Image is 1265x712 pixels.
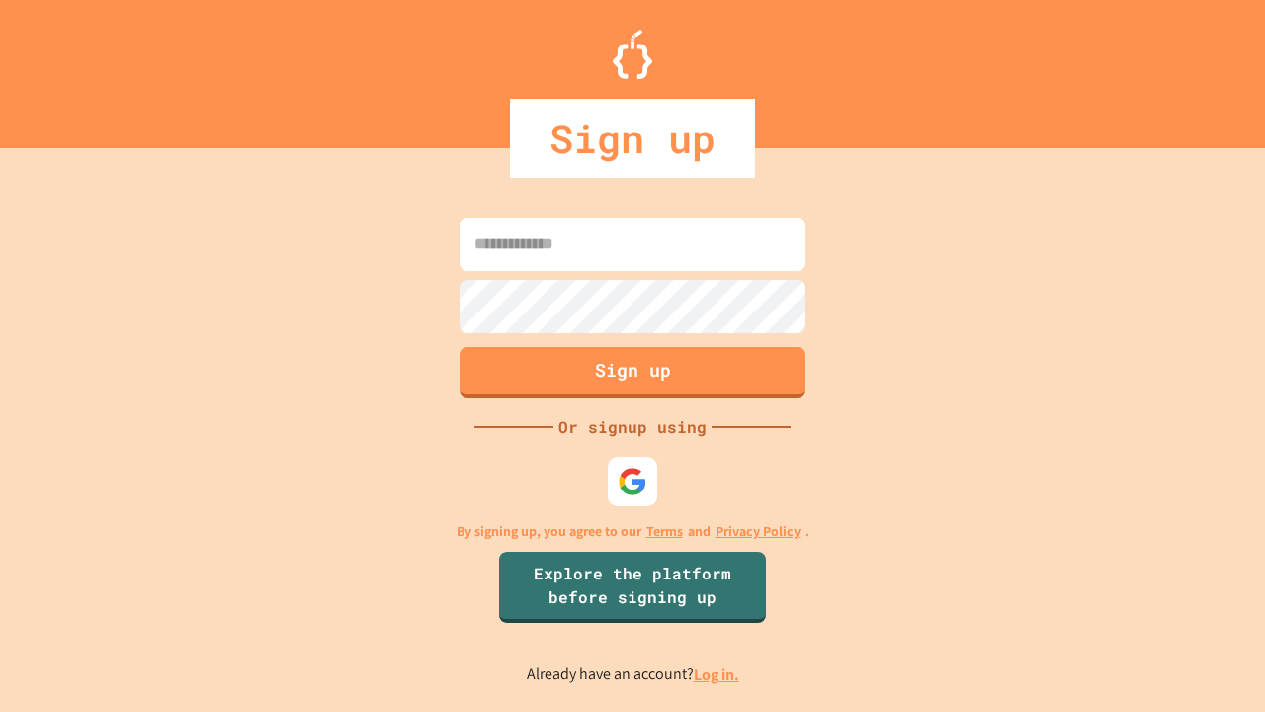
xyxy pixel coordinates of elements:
[553,415,712,439] div: Or signup using
[716,521,801,542] a: Privacy Policy
[457,521,809,542] p: By signing up, you agree to our and .
[694,665,739,685] a: Log in.
[646,521,683,542] a: Terms
[613,30,652,79] img: Logo.svg
[618,467,647,496] img: google-icon.svg
[527,663,739,687] p: Already have an account?
[460,347,805,398] button: Sign up
[510,99,755,178] div: Sign up
[499,552,766,623] a: Explore the platform before signing up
